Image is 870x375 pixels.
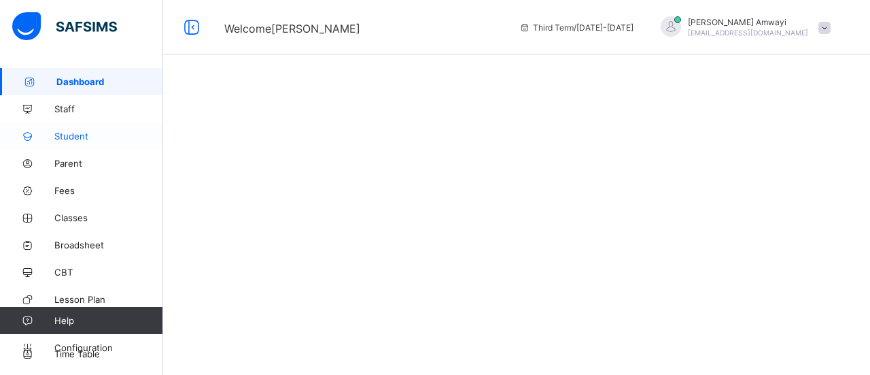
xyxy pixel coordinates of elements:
span: [PERSON_NAME] Amwayi [688,17,808,27]
span: Parent [54,158,163,169]
span: Classes [54,212,163,223]
img: safsims [12,12,117,41]
span: CBT [54,267,163,278]
span: Lesson Plan [54,294,163,305]
span: Student [54,131,163,142]
span: Fees [54,185,163,196]
span: Help [54,315,162,326]
span: Dashboard [56,76,163,87]
span: Staff [54,103,163,114]
span: [EMAIL_ADDRESS][DOMAIN_NAME] [688,29,808,37]
span: session/term information [519,22,633,33]
span: Configuration [54,342,162,353]
span: Welcome [PERSON_NAME] [224,22,360,35]
span: Broadsheet [54,240,163,250]
div: RobertAmwayi [647,16,837,39]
